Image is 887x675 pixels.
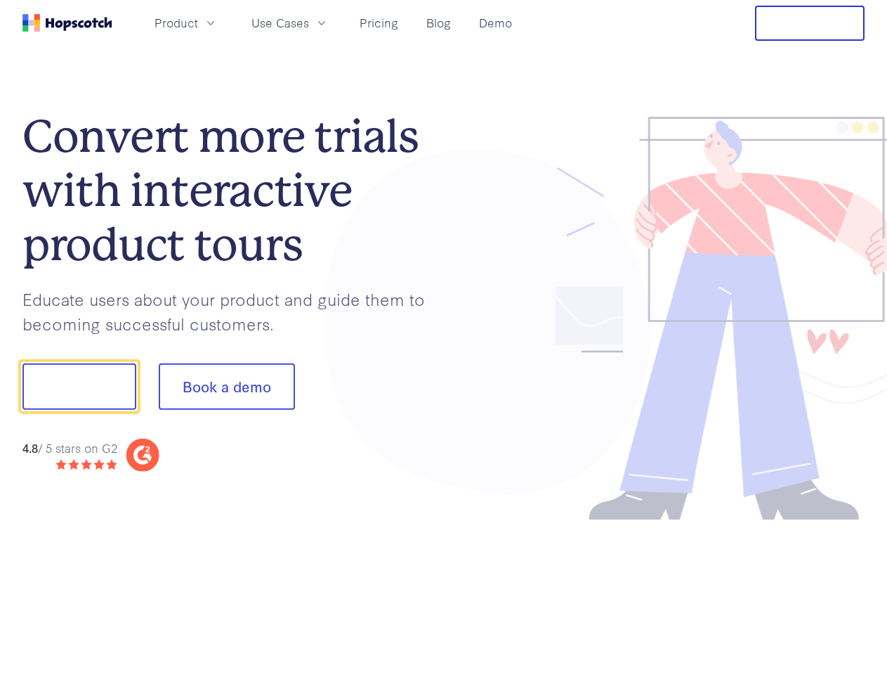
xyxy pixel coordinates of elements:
button: Free Trial [755,6,865,41]
h1: Convert more trials with interactive product tours [22,110,444,271]
button: Show me! [22,364,136,410]
span: Use Cases [251,14,309,32]
a: Blog [421,11,456,34]
button: Book a demo [159,364,295,410]
strong: 4.8 [22,439,38,455]
a: Demo [473,11,518,34]
div: / 5 stars on G2 [22,439,117,456]
button: Use Cases [243,11,337,34]
span: Product [155,14,198,32]
a: Home [22,14,112,32]
a: Pricing [354,11,404,34]
button: Product [146,11,226,34]
p: Educate users about your product and guide them to becoming successful customers. [22,287,444,335]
